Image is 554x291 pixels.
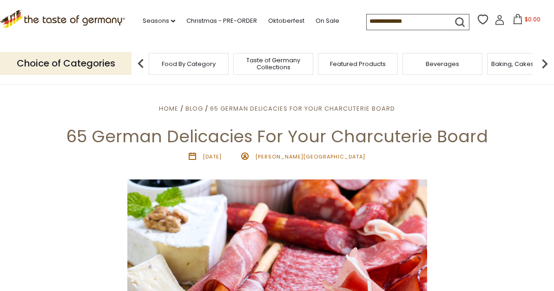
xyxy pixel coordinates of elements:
[203,153,222,160] time: [DATE]
[210,104,395,113] a: 65 German Delicacies For Your Charcuterie Board
[330,60,386,67] a: Featured Products
[316,16,339,26] a: On Sale
[236,57,310,71] a: Taste of Germany Collections
[255,153,366,160] span: [PERSON_NAME][GEOGRAPHIC_DATA]
[132,54,150,73] img: previous arrow
[426,60,459,67] a: Beverages
[162,60,216,67] a: Food By Category
[186,16,257,26] a: Christmas - PRE-ORDER
[143,16,175,26] a: Seasons
[535,54,554,73] img: next arrow
[159,104,178,113] a: Home
[507,14,546,28] button: $0.00
[29,126,525,147] h1: 65 German Delicacies For Your Charcuterie Board
[185,104,203,113] a: Blog
[525,15,541,23] span: $0.00
[268,16,304,26] a: Oktoberfest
